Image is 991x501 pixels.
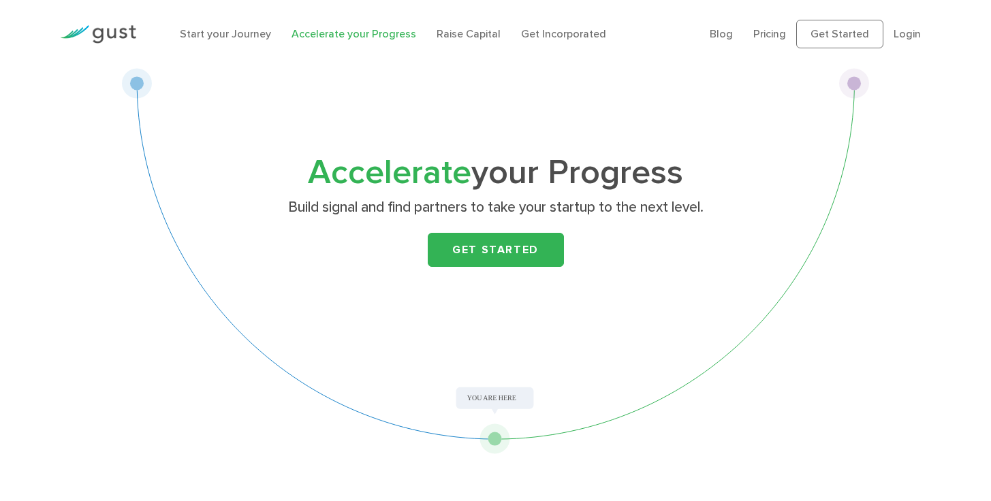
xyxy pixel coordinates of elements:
[710,27,733,40] a: Blog
[60,25,136,44] img: Gust Logo
[180,27,271,40] a: Start your Journey
[428,233,564,267] a: Get Started
[894,27,921,40] a: Login
[753,27,786,40] a: Pricing
[292,27,416,40] a: Accelerate your Progress
[437,27,501,40] a: Raise Capital
[227,157,765,189] h1: your Progress
[521,27,606,40] a: Get Incorporated
[308,152,471,193] span: Accelerate
[796,20,883,48] a: Get Started
[232,198,759,217] p: Build signal and find partners to take your startup to the next level.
